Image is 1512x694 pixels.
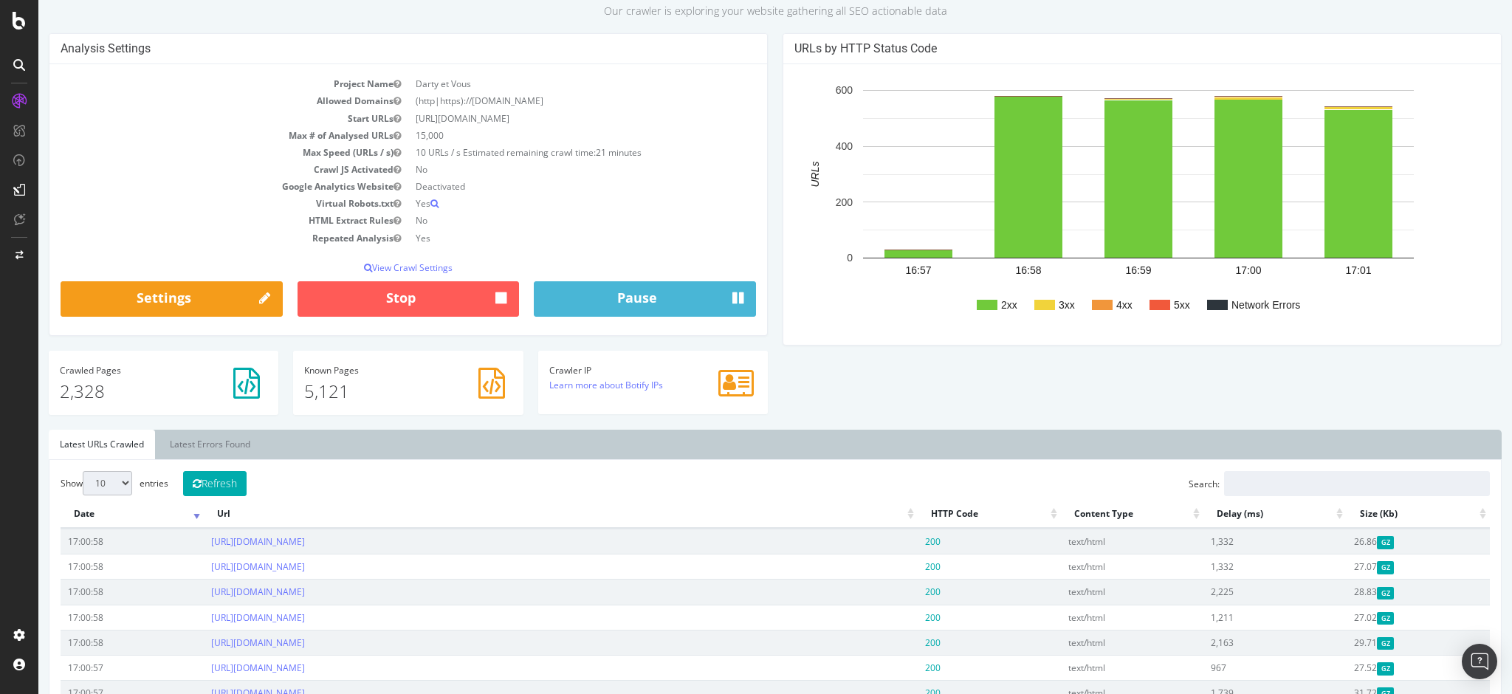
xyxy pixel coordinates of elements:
[22,605,165,630] td: 17:00:58
[977,264,1003,276] text: 16:58
[1020,299,1037,311] text: 3xx
[1197,264,1223,276] text: 17:00
[173,662,267,674] a: [URL][DOMAIN_NAME]
[165,500,879,529] th: Url: activate to sort column ascending
[887,662,902,674] span: 200
[370,92,718,109] td: (http|https)://[DOMAIN_NAME]
[370,144,718,161] td: 10 URLs / s Estimated remaining crawl time:
[22,655,165,680] td: 17:00:57
[887,636,902,649] span: 200
[44,471,94,495] select: Showentries
[1308,655,1451,680] td: 27.52
[797,140,815,152] text: 400
[1339,637,1355,650] span: Gzipped Content
[370,230,718,247] td: Yes
[370,212,718,229] td: No
[173,560,267,573] a: [URL][DOMAIN_NAME]
[511,379,625,391] a: Learn more about Botify IPs
[22,471,130,495] label: Show entries
[797,196,815,208] text: 200
[22,144,370,161] td: Max Speed (URLs / s)
[22,127,370,144] td: Max # of Analysed URLs
[22,110,370,127] td: Start URLs
[1165,500,1308,529] th: Delay (ms): activate to sort column ascending
[1339,612,1355,625] span: Gzipped Content
[1462,644,1497,679] div: Open Intercom Messenger
[1165,655,1308,680] td: 967
[173,611,267,624] a: [URL][DOMAIN_NAME]
[370,127,718,144] td: 15,000
[22,630,165,655] td: 17:00:58
[22,178,370,195] td: Google Analytics Website
[867,264,893,276] text: 16:57
[1308,605,1451,630] td: 27.02
[1023,500,1166,529] th: Content Type: activate to sort column ascending
[1339,662,1355,675] span: Gzipped Content
[22,195,370,212] td: Virtual Robots.txt
[771,162,783,188] text: URLs
[22,161,370,178] td: Crawl JS Activated
[1023,630,1166,655] td: text/html
[1150,471,1451,496] label: Search:
[22,75,370,92] td: Project Name
[963,299,979,311] text: 2xx
[22,41,718,56] h4: Analysis Settings
[808,252,814,264] text: 0
[145,471,208,496] button: Refresh
[22,579,165,604] td: 17:00:58
[566,4,909,18] small: Our crawler is exploring your website gathering all SEO actionable data
[887,560,902,573] span: 200
[173,636,267,649] a: [URL][DOMAIN_NAME]
[1186,471,1451,496] input: Search:
[797,85,815,97] text: 600
[22,230,370,247] td: Repeated Analysis
[22,529,165,554] td: 17:00:58
[22,212,370,229] td: HTML Extract Rules
[1135,299,1152,311] text: 5xx
[10,430,117,459] a: Latest URLs Crawled
[1307,264,1333,276] text: 17:01
[266,379,473,404] p: 5,121
[370,110,718,127] td: [URL][DOMAIN_NAME]
[370,161,718,178] td: No
[756,41,1451,56] h4: URLs by HTTP Status Code
[1339,536,1355,549] span: Gzipped Content
[887,585,902,598] span: 200
[173,535,267,548] a: [URL][DOMAIN_NAME]
[370,178,718,195] td: Deactivated
[1308,554,1451,579] td: 27.07
[173,585,267,598] a: [URL][DOMAIN_NAME]
[1087,264,1113,276] text: 16:59
[21,365,229,375] h4: Pages Crawled
[22,554,165,579] td: 17:00:58
[557,146,603,159] span: 21 minutes
[22,261,718,274] p: View Crawl Settings
[1193,299,1262,311] text: Network Errors
[879,500,1023,529] th: HTTP Code: activate to sort column ascending
[511,365,718,375] h4: Crawler IP
[1165,605,1308,630] td: 1,211
[1308,579,1451,604] td: 28.83
[1078,299,1094,311] text: 4xx
[1023,579,1166,604] td: text/html
[495,281,718,317] button: Pause
[1308,500,1451,529] th: Size (Kb): activate to sort column ascending
[1308,529,1451,554] td: 26.86
[756,75,1444,334] div: A chart.
[1023,554,1166,579] td: text/html
[1165,630,1308,655] td: 2,163
[1165,529,1308,554] td: 1,332
[259,281,481,317] button: Stop
[1165,579,1308,604] td: 2,225
[887,611,902,624] span: 200
[22,500,165,529] th: Date: activate to sort column ascending
[22,281,244,317] a: Settings
[370,195,718,212] td: Yes
[887,535,902,548] span: 200
[266,365,473,375] h4: Pages Known
[22,92,370,109] td: Allowed Domains
[1339,561,1355,574] span: Gzipped Content
[1165,554,1308,579] td: 1,332
[1023,655,1166,680] td: text/html
[1339,587,1355,599] span: Gzipped Content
